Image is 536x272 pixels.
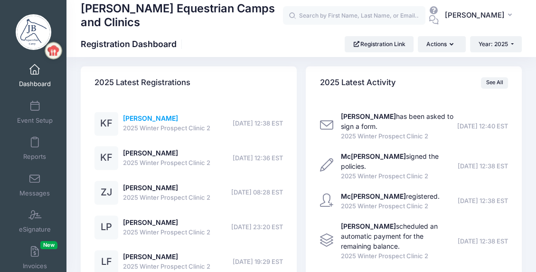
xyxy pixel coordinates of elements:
h1: Registration Dashboard [81,39,185,49]
div: KF [94,112,118,136]
span: [DATE] 23:20 EST [231,223,283,232]
a: [PERSON_NAME] [123,184,178,192]
a: [PERSON_NAME] [123,149,178,157]
button: Year: 2025 [470,36,522,52]
a: Registration Link [345,36,414,52]
span: [DATE] 12:38 EST [458,196,508,206]
a: Mc[PERSON_NAME]signed the policies. [341,152,439,170]
a: Messages [12,168,57,202]
span: [PERSON_NAME] [445,10,505,20]
span: Reports [23,153,46,161]
h1: [PERSON_NAME] Equestrian Camps and Clinics [81,0,283,30]
a: [PERSON_NAME] [123,114,178,122]
strong: [PERSON_NAME] [341,112,396,120]
span: [DATE] 12:40 EST [457,122,508,131]
img: Jessica Braswell Equestrian Camps and Clinics [16,14,51,50]
span: 2025 Winter Prospect Clinic 2 [123,262,210,272]
a: KF [94,120,118,128]
strong: [PERSON_NAME] [351,192,406,200]
span: [DATE] 12:38 EST [458,162,508,171]
span: 2025 Winter Prospect Clinic 2 [341,252,455,261]
a: LP [94,223,118,232]
span: 2025 Winter Prospect Clinic 2 [341,202,440,211]
span: 2025 Winter Prospect Clinic 2 [123,193,210,203]
span: New [40,241,57,249]
a: See All [481,77,508,88]
a: [PERSON_NAME] [123,253,178,261]
a: [PERSON_NAME] [123,218,178,226]
strong: [PERSON_NAME] [351,152,406,160]
strong: [PERSON_NAME] [341,222,396,230]
span: Messages [19,189,50,197]
span: eSignature [19,226,51,234]
button: [PERSON_NAME] [439,5,522,27]
span: 2025 Winter Prospect Clinic 2 [123,158,210,168]
div: KF [94,146,118,170]
span: [DATE] 12:38 EST [233,119,283,128]
strong: Mc [341,152,406,160]
div: LP [94,215,118,239]
strong: Mc [341,192,406,200]
input: Search by First Name, Last Name, or Email... [283,6,425,25]
span: [DATE] 12:38 EST [458,237,508,246]
a: Event Setup [12,96,57,129]
span: 2025 Winter Prospect Clinic 2 [123,228,210,237]
span: [DATE] 12:36 EST [233,154,283,163]
a: [PERSON_NAME]scheduled an automatic payment for the remaining balance. [341,222,438,250]
h4: 2025 Latest Activity [320,69,396,96]
a: LF [94,258,118,266]
a: eSignature [12,204,57,238]
a: [PERSON_NAME]has been asked to sign a form. [341,112,453,130]
button: Actions [418,36,465,52]
div: ZJ [94,181,118,204]
span: [DATE] 19:29 EST [233,257,283,267]
a: Dashboard [12,59,57,92]
span: 2025 Winter Prospect Clinic 2 [123,124,210,133]
span: 2025 Winter Prospect Clinic 2 [341,132,454,141]
span: Dashboard [19,80,51,88]
span: [DATE] 08:28 EST [231,188,283,197]
span: 2025 Winter Prospect Clinic 2 [341,172,455,181]
a: ZJ [94,189,118,197]
a: KF [94,154,118,162]
span: Year: 2025 [479,40,508,48]
h4: 2025 Latest Registrations [94,69,190,96]
a: Mc[PERSON_NAME]registered. [341,192,440,200]
a: Reports [12,132,57,165]
span: Event Setup [17,117,53,125]
span: Invoices [23,262,47,270]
